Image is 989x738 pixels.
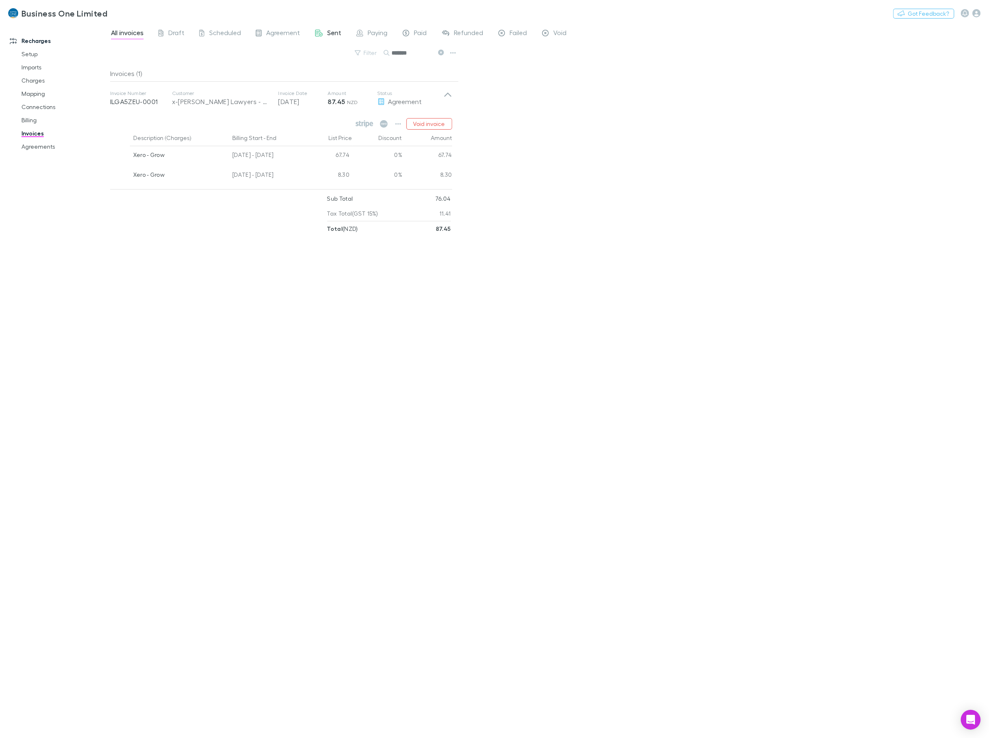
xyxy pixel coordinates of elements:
[406,118,452,130] button: Void invoice
[13,100,116,114] a: Connections
[327,206,378,221] p: Tax Total (GST 15%)
[133,166,226,183] div: Xero - Grow
[439,206,451,221] p: 11.41
[13,87,116,100] a: Mapping
[13,74,116,87] a: Charges
[961,710,981,730] div: Open Intercom Messenger
[353,166,402,186] div: 0%
[13,61,116,74] a: Imports
[279,90,328,97] p: Invoice Date
[554,28,567,39] span: Void
[402,146,452,166] div: 67.74
[328,28,342,39] span: Sent
[133,146,226,164] div: Xero - Grow
[13,140,116,153] a: Agreements
[353,146,402,166] div: 0%
[414,28,427,39] span: Paid
[328,90,378,97] p: Amount
[104,82,459,115] div: Invoice NumberILGA5ZEU-0001Customerx-[PERSON_NAME] Lawyers - RecharglyInvoice Date[DATE]Amount87....
[21,8,107,18] h3: Business One Limited
[8,8,18,18] img: Business One Limited's Logo
[327,221,358,236] p: ( NZD )
[378,90,444,97] p: Status
[2,34,116,47] a: Recharges
[267,28,300,39] span: Agreement
[351,48,382,58] button: Filter
[168,28,184,39] span: Draft
[328,97,345,106] strong: 87.45
[110,97,172,107] p: ILGA5ZEU-0001
[436,225,451,232] strong: 87.45
[172,90,270,97] p: Customer
[402,166,452,186] div: 8.30
[13,127,116,140] a: Invoices
[3,3,112,23] a: Business One Limited
[388,97,422,105] span: Agreement
[435,191,451,206] p: 76.04
[303,146,353,166] div: 67.74
[510,28,527,39] span: Failed
[110,90,172,97] p: Invoice Number
[229,146,303,166] div: [DATE] - [DATE]
[279,97,328,107] p: [DATE]
[327,191,353,206] p: Sub Total
[454,28,484,39] span: Refunded
[893,9,954,19] button: Got Feedback?
[13,47,116,61] a: Setup
[368,28,388,39] span: Paying
[13,114,116,127] a: Billing
[209,28,241,39] span: Scheduled
[347,99,358,105] span: NZD
[111,28,144,39] span: All invoices
[303,166,353,186] div: 8.30
[229,166,303,186] div: [DATE] - [DATE]
[327,225,343,232] strong: Total
[172,97,270,107] div: x-[PERSON_NAME] Lawyers - Rechargly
